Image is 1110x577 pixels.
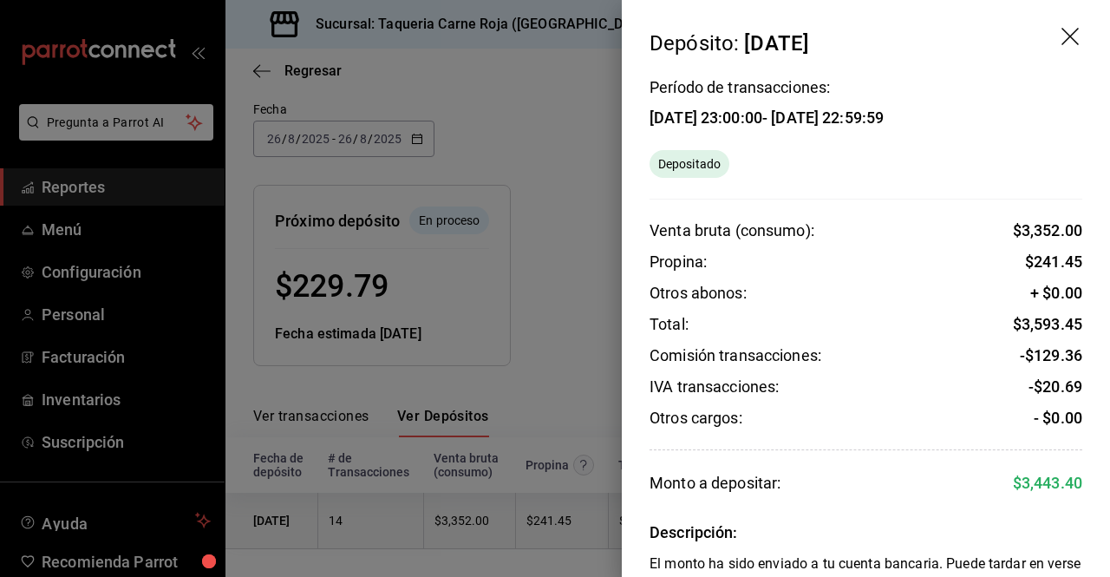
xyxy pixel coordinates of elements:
span: $ 241.45 [1025,252,1082,271]
div: Monto a depositar: [650,471,780,495]
div: Depósito: [650,28,809,59]
div: Otros abonos: [650,283,747,304]
div: Venta bruta (consumo): [650,220,814,241]
span: - $ 20.69 [1028,377,1082,396]
div: [DATE] 23:00:00 - [DATE] 22:59:59 [650,108,884,127]
div: Descripción: [650,522,1082,543]
div: El monto ha sido enviado a tu cuenta bancaria. Puede tardar en verse reflejado, según la entidad ... [650,150,729,178]
div: Propina: [650,252,707,272]
div: Otros cargos: [650,408,742,429]
div: IVA transacciones: [650,377,779,397]
span: - $ 129.36 [1020,346,1082,364]
span: $ 3,593.45 [1013,315,1082,333]
button: drag [1061,28,1082,49]
div: Total: [650,314,689,335]
div: [DATE] [744,31,809,56]
div: Comisión transacciones: [650,345,821,366]
span: $ 3,352.00 [1013,221,1082,239]
span: $ 3,443.40 [1013,474,1082,492]
span: Depositado [651,155,728,174]
div: - $0.00 [1034,408,1082,429]
div: + $0.00 [1030,283,1082,304]
div: Período de transacciones: [650,80,884,95]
